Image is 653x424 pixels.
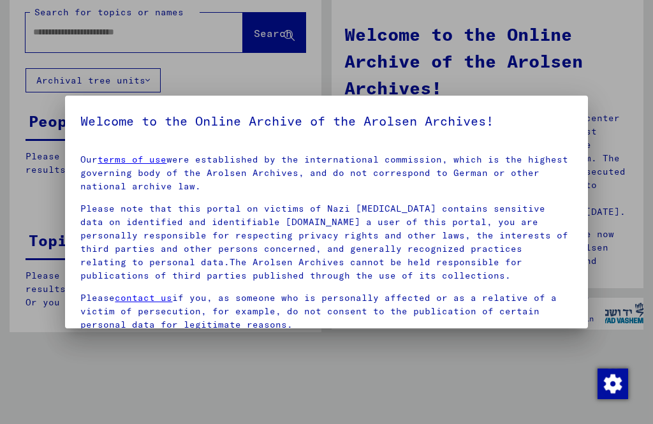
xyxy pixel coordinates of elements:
h5: Welcome to the Online Archive of the Arolsen Archives! [80,111,572,131]
a: terms of use [98,154,166,165]
p: Please note that this portal on victims of Nazi [MEDICAL_DATA] contains sensitive data on identif... [80,202,572,282]
img: Change consent [598,369,628,399]
p: Our were established by the international commission, which is the highest governing body of the ... [80,153,572,193]
a: contact us [115,292,172,303]
p: Please if you, as someone who is personally affected or as a relative of a victim of persecution,... [80,291,572,332]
